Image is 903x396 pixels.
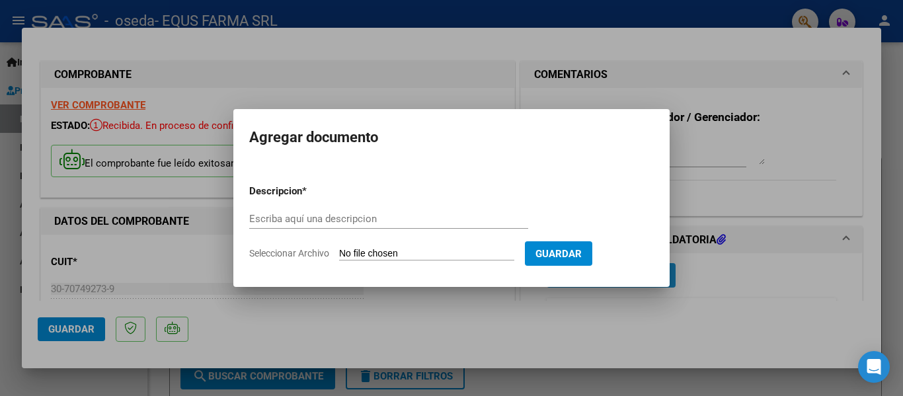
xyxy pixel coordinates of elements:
span: Guardar [535,248,582,260]
h2: Agregar documento [249,125,654,150]
button: Guardar [525,241,592,266]
div: Open Intercom Messenger [858,351,890,383]
p: Descripcion [249,184,371,199]
span: Seleccionar Archivo [249,248,329,258]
